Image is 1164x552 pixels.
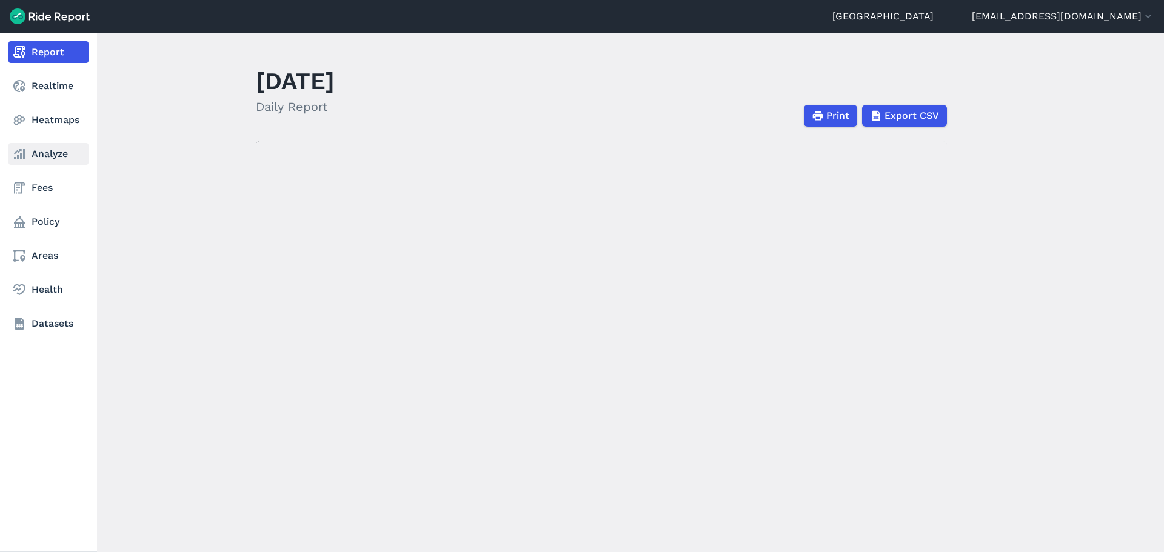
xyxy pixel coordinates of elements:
[8,109,89,131] a: Heatmaps
[8,211,89,233] a: Policy
[826,108,849,123] span: Print
[885,108,939,123] span: Export CSV
[256,64,335,98] h1: [DATE]
[804,105,857,127] button: Print
[972,9,1154,24] button: [EMAIL_ADDRESS][DOMAIN_NAME]
[862,105,947,127] button: Export CSV
[8,177,89,199] a: Fees
[8,75,89,97] a: Realtime
[10,8,90,24] img: Ride Report
[8,143,89,165] a: Analyze
[8,279,89,301] a: Health
[8,313,89,334] a: Datasets
[256,98,335,116] h2: Daily Report
[8,41,89,63] a: Report
[832,9,934,24] a: [GEOGRAPHIC_DATA]
[8,245,89,267] a: Areas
